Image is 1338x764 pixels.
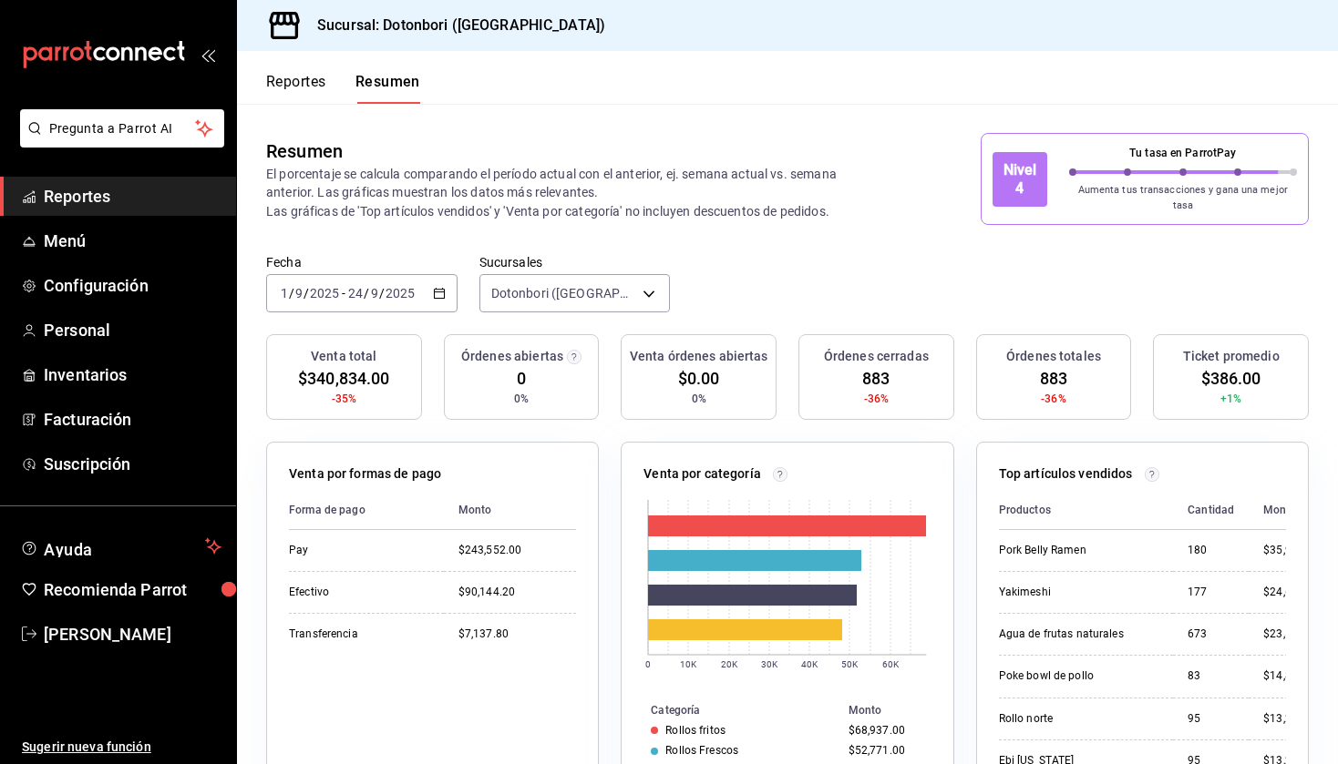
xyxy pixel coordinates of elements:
div: Efectivo [289,585,429,600]
th: Monto [444,491,577,530]
span: / [289,286,294,301]
div: 673 [1188,626,1234,642]
span: Sugerir nueva función [22,738,221,757]
th: Monto [1249,491,1320,530]
div: Rollos fritos [665,724,726,737]
div: Transferencia [289,626,429,642]
div: Pay [289,543,429,558]
h3: Sucursal: Dotonbori ([GEOGRAPHIC_DATA]) [303,15,605,36]
span: Reportes [44,184,221,209]
text: 20K [721,659,738,669]
span: $0.00 [678,366,720,391]
div: $24,603.00 [1263,585,1320,600]
span: Configuración [44,273,221,298]
a: Pregunta a Parrot AI [13,132,224,151]
span: Dotonbori ([GEOGRAPHIC_DATA]) [491,284,637,302]
span: Inventarios [44,362,221,387]
input: ---- [309,286,340,301]
label: Sucursales [479,256,671,269]
span: $340,834.00 [298,366,389,391]
div: Nivel 4 [993,152,1047,207]
h3: Ticket promedio [1183,347,1280,366]
div: $243,552.00 [458,543,577,558]
div: Rollos Frescos [665,744,738,757]
span: 883 [1040,366,1067,391]
input: -- [280,286,289,301]
text: 50K [841,659,859,669]
div: Poke bowl de pollo [999,668,1158,684]
h3: Órdenes totales [1006,347,1101,366]
p: Venta por formas de pago [289,464,441,484]
div: $90,144.20 [458,585,577,600]
span: / [379,286,385,301]
button: open_drawer_menu [201,47,215,62]
div: $35,925.00 [1263,543,1320,558]
div: $68,937.00 [849,724,924,737]
span: 0% [692,391,706,407]
p: El porcentaje se calcula comparando el período actual con el anterior, ej. semana actual vs. sema... [266,165,874,219]
div: 180 [1188,543,1234,558]
text: 60K [882,659,900,669]
th: Productos [999,491,1173,530]
h3: Órdenes abiertas [461,347,563,366]
div: $7,137.80 [458,626,577,642]
div: $13,205.00 [1263,711,1320,727]
div: Resumen [266,138,343,165]
button: Resumen [355,73,420,104]
button: Reportes [266,73,326,104]
div: navigation tabs [266,73,420,104]
input: -- [294,286,304,301]
div: Pork Belly Ramen [999,543,1158,558]
span: Recomienda Parrot [44,577,221,602]
span: Facturación [44,407,221,432]
div: $14,857.00 [1263,668,1320,684]
span: Suscripción [44,452,221,476]
h3: Venta órdenes abiertas [630,347,768,366]
span: / [364,286,369,301]
input: ---- [385,286,416,301]
div: 83 [1188,668,1234,684]
div: Rollo norte [999,711,1158,727]
h3: Venta total [311,347,376,366]
span: / [304,286,309,301]
text: 0 [645,659,651,669]
th: Forma de pago [289,491,444,530]
h3: Órdenes cerradas [824,347,929,366]
label: Fecha [266,256,458,269]
p: Venta por categoría [643,464,761,484]
span: [PERSON_NAME] [44,622,221,647]
th: Cantidad [1173,491,1249,530]
span: Pregunta a Parrot AI [49,119,196,138]
p: Top artículos vendidos [999,464,1133,484]
p: Aumenta tus transacciones y gana una mejor tasa [1069,183,1298,213]
span: Menú [44,229,221,253]
div: $52,771.00 [849,744,924,757]
div: Agua de frutas naturales [999,626,1158,642]
span: 0 [517,366,526,391]
span: 883 [862,366,890,391]
text: 40K [801,659,818,669]
button: Pregunta a Parrot AI [20,109,224,148]
p: Tu tasa en ParrotPay [1069,145,1298,161]
span: Ayuda [44,535,198,557]
div: 177 [1188,585,1234,600]
span: $386.00 [1201,366,1261,391]
text: 10K [680,659,697,669]
div: Yakimeshi [999,585,1158,600]
th: Categoría [622,700,840,720]
div: $23,555.00 [1263,626,1320,642]
span: - [342,286,345,301]
span: 0% [514,391,529,407]
span: -36% [864,391,890,407]
span: +1% [1220,391,1241,407]
th: Monto [841,700,953,720]
input: -- [370,286,379,301]
text: 30K [761,659,778,669]
span: -36% [1041,391,1066,407]
span: -35% [332,391,357,407]
div: 95 [1188,711,1234,727]
input: -- [347,286,364,301]
span: Personal [44,318,221,342]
